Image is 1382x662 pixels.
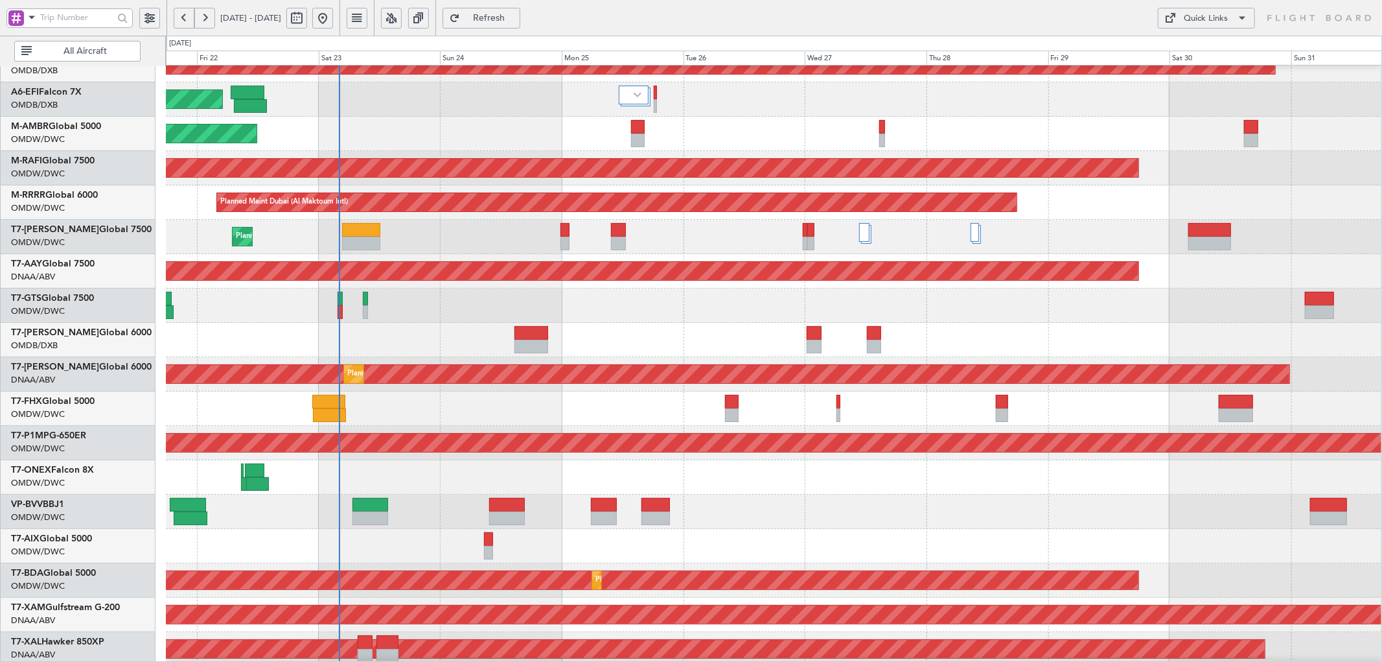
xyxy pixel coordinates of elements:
[236,227,363,246] div: Planned Maint Dubai (Al Maktoum Intl)
[11,156,95,165] a: M-RAFIGlobal 7500
[169,38,191,49] div: [DATE]
[11,374,55,386] a: DNAA/ABV
[11,202,65,214] a: OMDW/DWC
[11,397,42,406] span: T7-FHX
[11,65,58,77] a: OMDB/DXB
[11,512,65,523] a: OMDW/DWC
[11,603,45,612] span: T7-XAM
[1184,12,1228,25] div: Quick Links
[34,47,136,56] span: All Aircraft
[11,271,55,283] a: DNAA/ABV
[11,431,49,440] span: T7-P1MP
[11,443,65,455] a: OMDW/DWC
[11,569,43,578] span: T7-BDA
[443,8,520,29] button: Refresh
[595,571,723,590] div: Planned Maint Dubai (Al Maktoum Intl)
[11,569,96,578] a: T7-BDAGlobal 5000
[11,122,49,131] span: M-AMBR
[1048,51,1170,66] div: Fri 29
[220,12,281,24] span: [DATE] - [DATE]
[684,51,805,66] div: Tue 26
[927,51,1048,66] div: Thu 28
[11,88,82,97] a: A6-EFIFalcon 7X
[11,649,55,661] a: DNAA/ABV
[11,305,65,317] a: OMDW/DWC
[1158,8,1255,29] button: Quick Links
[11,362,152,372] a: T7-[PERSON_NAME]Global 6000
[11,134,65,145] a: OMDW/DWC
[11,500,64,509] a: VP-BVVBBJ1
[11,225,152,234] a: T7-[PERSON_NAME]Global 7500
[11,546,65,558] a: OMDW/DWC
[11,156,42,165] span: M-RAFI
[11,328,152,337] a: T7-[PERSON_NAME]Global 6000
[11,294,94,303] a: T7-GTSGlobal 7500
[11,477,65,489] a: OMDW/DWC
[14,41,141,62] button: All Aircraft
[40,8,113,27] input: Trip Number
[347,364,475,384] div: Planned Maint Dubai (Al Maktoum Intl)
[11,225,99,234] span: T7-[PERSON_NAME]
[11,603,120,612] a: T7-XAMGulfstream G-200
[11,259,42,268] span: T7-AAY
[11,431,86,440] a: T7-P1MPG-650ER
[562,51,684,66] div: Mon 25
[11,466,94,475] a: T7-ONEXFalcon 8X
[11,191,98,200] a: M-RRRRGlobal 6000
[11,88,39,97] span: A6-EFI
[11,637,104,646] a: T7-XALHawker 850XP
[11,408,65,420] a: OMDW/DWC
[11,466,51,475] span: T7-ONEX
[11,191,45,200] span: M-RRRR
[11,580,65,592] a: OMDW/DWC
[11,99,58,111] a: OMDB/DXB
[11,362,99,372] span: T7-[PERSON_NAME]
[1169,51,1291,66] div: Sat 30
[11,397,95,406] a: T7-FHXGlobal 5000
[11,259,95,268] a: T7-AAYGlobal 7500
[197,51,319,66] div: Fri 22
[11,500,43,509] span: VP-BVV
[11,340,58,351] a: OMDB/DXB
[11,168,65,180] a: OMDW/DWC
[319,51,441,66] div: Sat 23
[11,637,41,646] span: T7-XAL
[11,328,99,337] span: T7-[PERSON_NAME]
[11,534,40,543] span: T7-AIX
[11,237,65,248] a: OMDW/DWC
[220,193,348,212] div: Planned Maint Dubai (Al Maktoum Intl)
[11,534,92,543] a: T7-AIXGlobal 5000
[805,51,927,66] div: Wed 27
[440,51,562,66] div: Sun 24
[634,92,641,97] img: arrow-gray.svg
[11,615,55,626] a: DNAA/ABV
[11,122,101,131] a: M-AMBRGlobal 5000
[463,14,516,23] span: Refresh
[11,294,41,303] span: T7-GTS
